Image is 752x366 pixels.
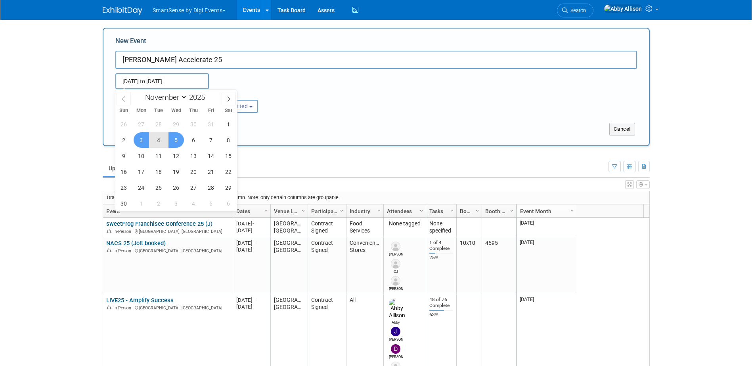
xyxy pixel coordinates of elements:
span: November 1, 2025 [221,116,236,132]
img: Sara Kaster [391,242,400,251]
span: Tue [150,108,167,113]
div: [DATE] [236,246,267,253]
a: LIVE25 - Amplify Success [106,297,174,304]
div: [DATE] [236,303,267,310]
td: 10x10 [456,237,482,294]
span: November 22, 2025 [221,164,236,179]
div: None tagged [387,220,422,227]
img: ExhibitDay [103,7,142,15]
span: Column Settings [339,208,345,214]
span: Column Settings [449,208,455,214]
span: November 23, 2025 [116,180,132,195]
span: November 8, 2025 [221,132,236,148]
img: Abby Allison [604,4,642,13]
td: Convenience Stores [346,237,383,294]
span: November 15, 2025 [221,148,236,164]
a: Column Settings [507,204,516,216]
a: Booth Number [485,204,511,218]
span: December 2, 2025 [151,196,166,211]
span: - [253,297,254,303]
span: November 6, 2025 [186,132,201,148]
span: November 5, 2025 [168,132,184,148]
span: October 30, 2025 [186,116,201,132]
a: Column Settings [473,204,482,216]
a: Search [557,4,593,17]
span: December 6, 2025 [221,196,236,211]
a: Upcoming20 [103,161,149,176]
span: November 16, 2025 [116,164,132,179]
span: Column Settings [569,208,575,214]
span: Column Settings [418,208,425,214]
label: New Event [115,36,146,49]
span: November 4, 2025 [151,132,166,148]
div: [GEOGRAPHIC_DATA], [GEOGRAPHIC_DATA] [106,247,229,254]
td: [GEOGRAPHIC_DATA], [GEOGRAPHIC_DATA] [270,237,308,294]
td: 4595 [482,237,516,294]
span: Sat [220,108,237,113]
span: December 1, 2025 [134,196,149,211]
span: November 17, 2025 [134,164,149,179]
a: Column Settings [417,204,426,216]
div: [DATE] [236,240,267,246]
div: 1 of 4 Complete [429,240,453,252]
span: November 27, 2025 [186,180,201,195]
span: Column Settings [474,208,480,214]
a: Column Settings [448,204,456,216]
span: In-Person [113,248,134,254]
input: Name of Trade Show / Conference [115,51,637,69]
a: Booth Size [460,204,476,218]
span: November 19, 2025 [168,164,184,179]
img: Abby Allison [389,299,405,319]
input: Year [187,93,211,102]
span: October 29, 2025 [168,116,184,132]
div: Chris Ashley [389,286,403,292]
span: Column Settings [263,208,269,214]
span: November 26, 2025 [168,180,184,195]
a: Column Settings [337,204,346,216]
span: - [253,240,254,246]
span: November 28, 2025 [203,180,219,195]
div: 48 of 76 Complete [429,297,453,309]
span: Mon [132,108,150,113]
a: Attendees [387,204,421,218]
span: November 7, 2025 [203,132,219,148]
div: None specified [429,220,453,234]
div: Jeff Eltringham [389,336,403,342]
td: Food Services [346,218,383,237]
img: In-Person Event [107,229,111,233]
div: [DATE] [236,297,267,303]
td: Contract Signed [308,237,346,294]
span: November 10, 2025 [134,148,149,164]
div: [GEOGRAPHIC_DATA], [GEOGRAPHIC_DATA] [106,228,229,234]
img: In-Person Event [107,305,111,309]
span: Column Settings [376,208,382,214]
span: October 28, 2025 [151,116,166,132]
span: November 30, 2025 [116,196,132,211]
span: November 21, 2025 [203,164,219,179]
span: November 24, 2025 [134,180,149,195]
span: November 12, 2025 [168,148,184,164]
span: - [253,221,254,227]
img: Jeff Eltringham [391,327,400,336]
img: In-Person Event [107,248,111,252]
a: Industry [350,204,378,218]
span: December 4, 2025 [186,196,201,211]
a: Event Month [520,204,571,218]
input: Start Date - End Date [115,73,209,89]
span: Wed [167,108,185,113]
span: October 26, 2025 [116,116,132,132]
span: November 29, 2025 [221,180,236,195]
a: Dates [236,204,265,218]
td: Contract Signed [308,218,346,237]
a: Venue Location [274,204,302,218]
span: Fri [202,108,220,113]
div: 63% [429,312,453,318]
span: November 11, 2025 [151,148,166,164]
td: [DATE] [517,237,576,294]
a: NACS 25 (Jolt booked) [106,240,166,247]
div: Attendance / Format: [115,89,192,99]
span: November 20, 2025 [186,164,201,179]
span: October 31, 2025 [203,116,219,132]
td: [GEOGRAPHIC_DATA], [GEOGRAPHIC_DATA] [270,218,308,237]
div: Drag a column header and drop it here to group by that column. Note: only certain columns are gro... [103,191,649,204]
